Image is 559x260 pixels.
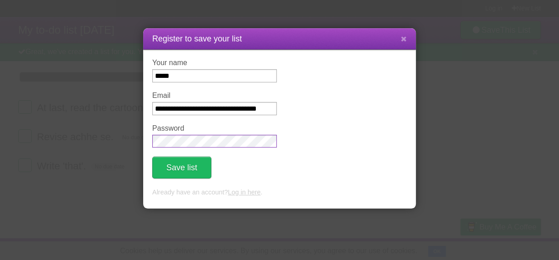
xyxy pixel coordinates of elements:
[152,188,407,198] p: Already have an account? .
[152,59,277,67] label: Your name
[152,157,211,178] button: Save list
[152,92,277,100] label: Email
[152,124,277,133] label: Password
[228,189,260,196] a: Log in here
[152,33,407,45] h1: Register to save your list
